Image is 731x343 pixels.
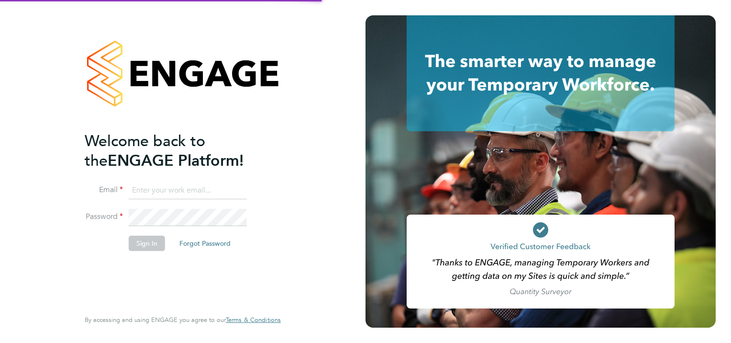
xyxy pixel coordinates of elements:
span: Terms & Conditions [226,316,281,324]
h2: ENGAGE Platform! [85,131,271,171]
button: Sign In [129,236,165,251]
label: Password [85,212,123,222]
label: Email [85,185,123,195]
input: Enter your work email... [129,182,247,199]
button: Forgot Password [172,236,238,251]
span: Welcome back to the [85,132,205,170]
span: By accessing and using ENGAGE you agree to our [85,316,281,324]
a: Terms & Conditions [226,316,281,324]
